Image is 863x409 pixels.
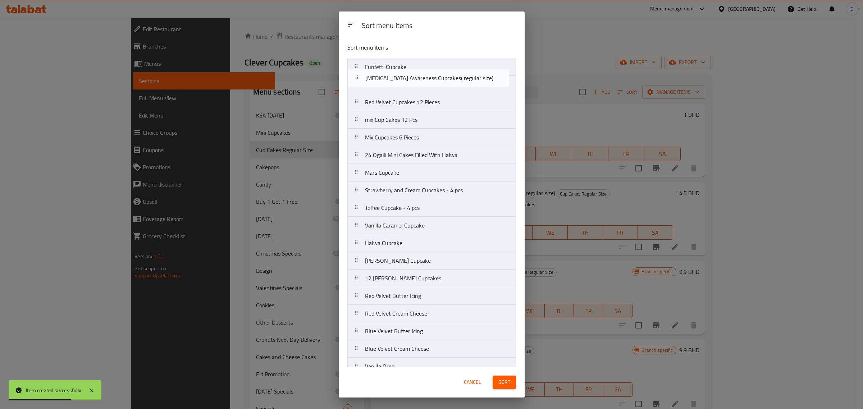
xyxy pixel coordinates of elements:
div: Item created successfully [26,386,81,394]
button: Sort [493,376,516,389]
div: Sort menu items [359,18,519,34]
button: Cancel [461,376,484,389]
span: Sort [498,378,510,387]
p: Sort menu items [347,43,481,52]
span: Cancel [464,378,481,387]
